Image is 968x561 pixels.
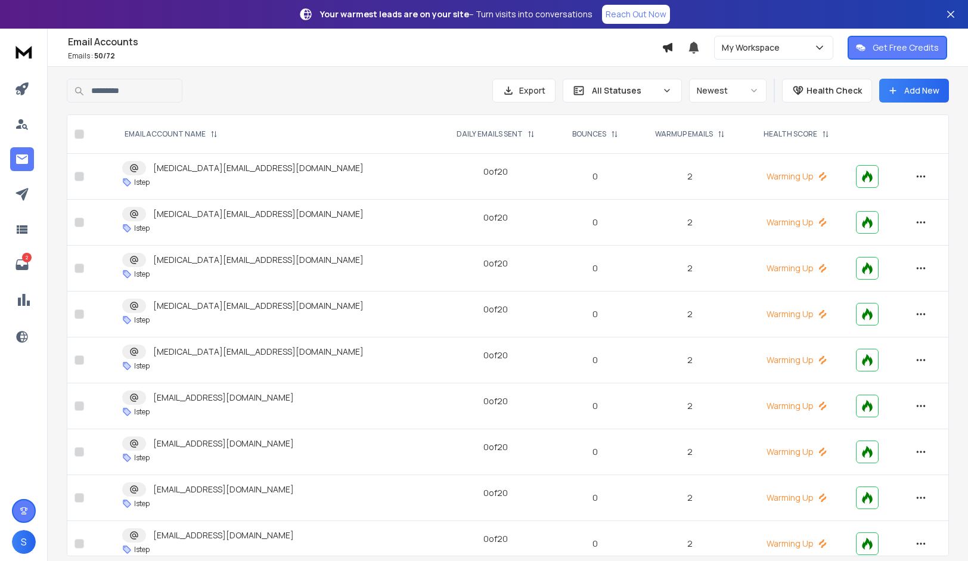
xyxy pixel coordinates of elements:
p: 0 [562,216,628,228]
a: Reach Out Now [602,5,670,24]
p: [MEDICAL_DATA][EMAIL_ADDRESS][DOMAIN_NAME] [153,300,364,312]
button: Export [492,79,556,103]
div: 0 of 20 [483,395,508,407]
td: 2 [635,246,744,292]
p: 0 [562,171,628,182]
p: WARMUP EMAILS [655,129,713,139]
div: 0 of 20 [483,441,508,453]
p: Warming Up [752,308,842,320]
p: Reach Out Now [606,8,666,20]
p: 0 [562,492,628,504]
p: Get Free Credits [873,42,939,54]
p: [EMAIL_ADDRESS][DOMAIN_NAME] [153,392,294,404]
td: 2 [635,154,744,200]
td: 2 [635,383,744,429]
p: Warming Up [752,354,842,366]
p: Emails : [68,51,662,61]
p: Istep [134,315,150,325]
p: Istep [134,407,150,417]
p: 0 [562,262,628,274]
p: My Workspace [722,42,784,54]
p: Warming Up [752,446,842,458]
p: 0 [562,538,628,550]
td: 2 [635,337,744,383]
p: BOUNCES [572,129,606,139]
td: 2 [635,292,744,337]
p: Warming Up [752,492,842,504]
td: 2 [635,429,744,475]
p: [EMAIL_ADDRESS][DOMAIN_NAME] [153,438,294,450]
div: 0 of 20 [483,303,508,315]
p: Warming Up [752,400,842,412]
p: [MEDICAL_DATA][EMAIL_ADDRESS][DOMAIN_NAME] [153,254,364,266]
p: Istep [134,178,150,187]
p: [EMAIL_ADDRESS][DOMAIN_NAME] [153,529,294,541]
td: 2 [635,200,744,246]
div: 0 of 20 [483,258,508,269]
p: Warming Up [752,171,842,182]
button: Newest [689,79,767,103]
p: Warming Up [752,538,842,550]
p: – Turn visits into conversations [320,8,592,20]
button: Health Check [782,79,872,103]
p: Istep [134,224,150,233]
h1: Email Accounts [68,35,662,49]
img: logo [12,41,36,63]
strong: Your warmest leads are on your site [320,8,469,20]
p: 0 [562,400,628,412]
button: Get Free Credits [848,36,947,60]
div: 0 of 20 [483,487,508,499]
p: All Statuses [592,85,657,97]
p: 2 [22,253,32,262]
div: EMAIL ACCOUNT NAME [125,129,218,139]
a: 2 [10,253,34,277]
p: Istep [134,361,150,371]
p: Istep [134,269,150,279]
p: HEALTH SCORE [764,129,817,139]
p: Istep [134,545,150,554]
div: 0 of 20 [483,212,508,224]
td: 2 [635,475,744,521]
button: Add New [879,79,949,103]
p: [MEDICAL_DATA][EMAIL_ADDRESS][DOMAIN_NAME] [153,346,364,358]
p: [MEDICAL_DATA][EMAIL_ADDRESS][DOMAIN_NAME] [153,162,364,174]
p: Istep [134,453,150,463]
button: S [12,530,36,554]
span: 50 / 72 [94,51,115,61]
div: 0 of 20 [483,166,508,178]
p: [EMAIL_ADDRESS][DOMAIN_NAME] [153,483,294,495]
p: Istep [134,499,150,509]
p: 0 [562,446,628,458]
div: 0 of 20 [483,533,508,545]
p: [MEDICAL_DATA][EMAIL_ADDRESS][DOMAIN_NAME] [153,208,364,220]
p: 0 [562,354,628,366]
p: Health Check [806,85,862,97]
div: 0 of 20 [483,349,508,361]
p: 0 [562,308,628,320]
p: DAILY EMAILS SENT [457,129,523,139]
p: Warming Up [752,216,842,228]
p: Warming Up [752,262,842,274]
